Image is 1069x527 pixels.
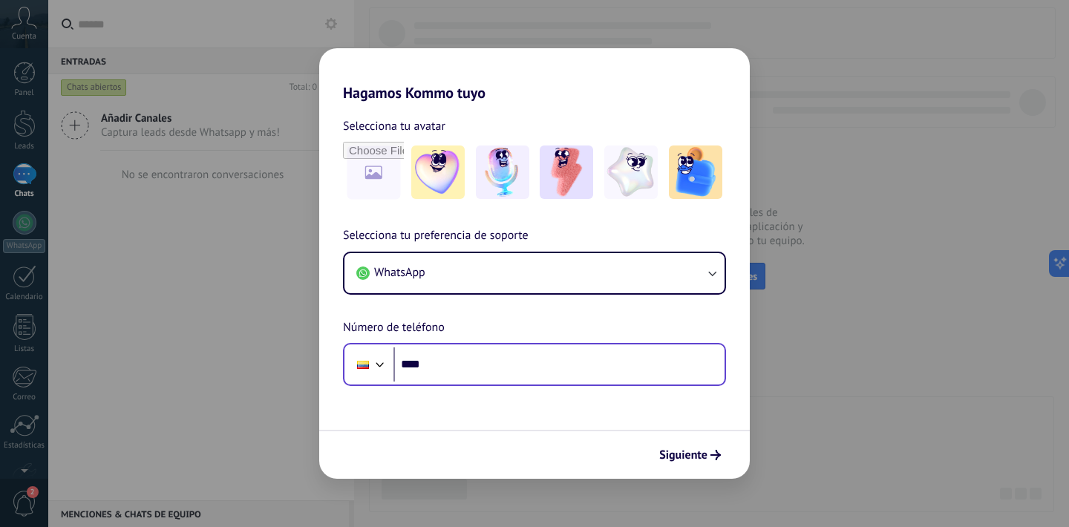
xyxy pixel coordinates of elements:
img: -4.jpeg [604,145,658,199]
img: -1.jpeg [411,145,465,199]
button: Siguiente [653,442,728,468]
button: WhatsApp [344,253,725,293]
img: -3.jpeg [540,145,593,199]
h2: Hagamos Kommo tuyo [319,48,750,102]
span: Número de teléfono [343,318,445,338]
img: -5.jpeg [669,145,722,199]
span: Selecciona tu avatar [343,117,445,136]
span: Selecciona tu preferencia de soporte [343,226,529,246]
span: Siguiente [659,450,707,460]
img: -2.jpeg [476,145,529,199]
span: WhatsApp [374,265,425,280]
div: Ecuador: + 593 [349,349,377,380]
